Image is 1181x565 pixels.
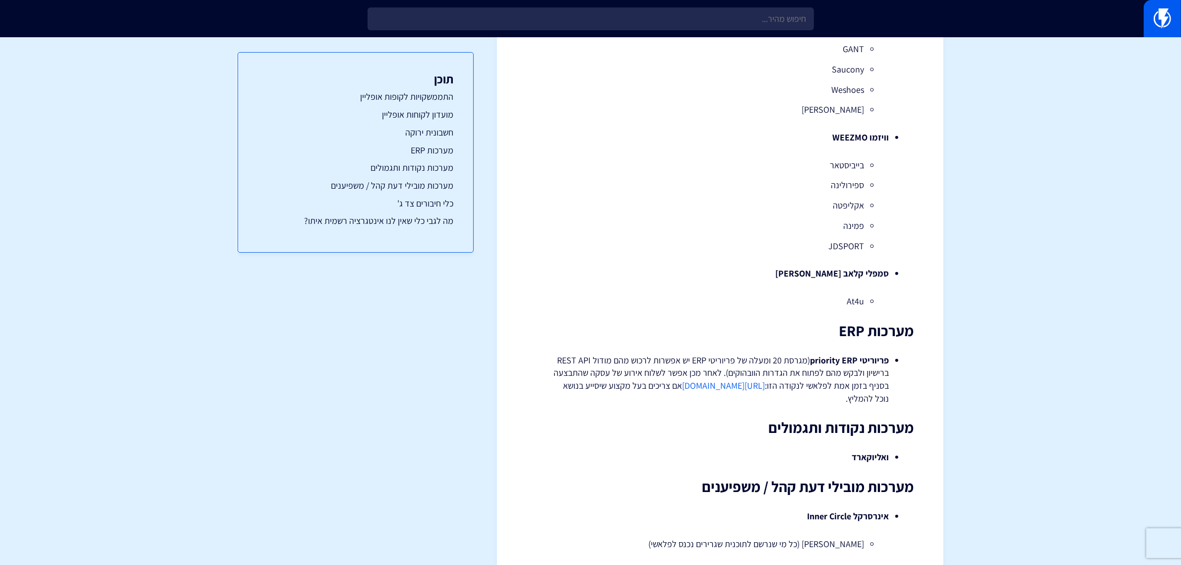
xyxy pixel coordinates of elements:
[576,295,864,308] li: At4u
[552,354,889,405] li: (מגרסת 20 ומעלה של פריוריטי ERP יש אפשרות לרכוש מהם מודול REST API ברישיון ולבקש מהם לפתוח את הגד...
[258,161,453,174] a: מערכות נקודות ותגמולים
[576,199,864,212] li: אקליפטה
[258,214,453,227] a: מה לגבי כלי שאין לנו אינטגרציה רשמית איתו?
[258,144,453,157] a: מערכות ERP
[527,479,914,495] h2: מערכות מובילי דעת קהל / משפיענים
[852,451,889,463] strong: ואליוקארד
[807,510,889,522] strong: אינרסרקל Inner Circle
[682,380,765,391] a: [URL][DOMAIN_NAME]
[527,420,914,436] h2: מערכות נקודות ותגמולים
[810,354,889,366] strong: פריוריטי priority ERP
[576,219,864,232] li: פמינה
[576,103,864,116] li: [PERSON_NAME]
[368,7,814,30] input: חיפוש מהיר...
[576,43,864,56] li: GANT
[576,538,864,551] li: [PERSON_NAME] (כל מי שנרשם לתוכנית שגרירים נכנס לפלאשי)
[775,268,889,279] strong: סמפלי קלאב [PERSON_NAME]
[258,197,453,210] a: כלי חיבורים צד ג'
[258,179,453,192] a: מערכות מובילי דעת קהל / משפיענים
[576,240,864,253] li: JDSPORT
[576,63,864,76] li: Saucony
[258,126,453,139] a: חשבונית ירוקה
[258,90,453,103] a: התממשקויות לקופות אופליין
[258,108,453,121] a: מועדון לקוחות אופליין
[527,323,914,339] h2: מערכות ERP
[576,159,864,172] li: בייביסטאר
[258,72,453,85] h3: תוכן
[576,83,864,96] li: Weshoes
[832,132,889,143] strong: וויזמו WEEZMO
[576,179,864,192] li: ספירולינה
